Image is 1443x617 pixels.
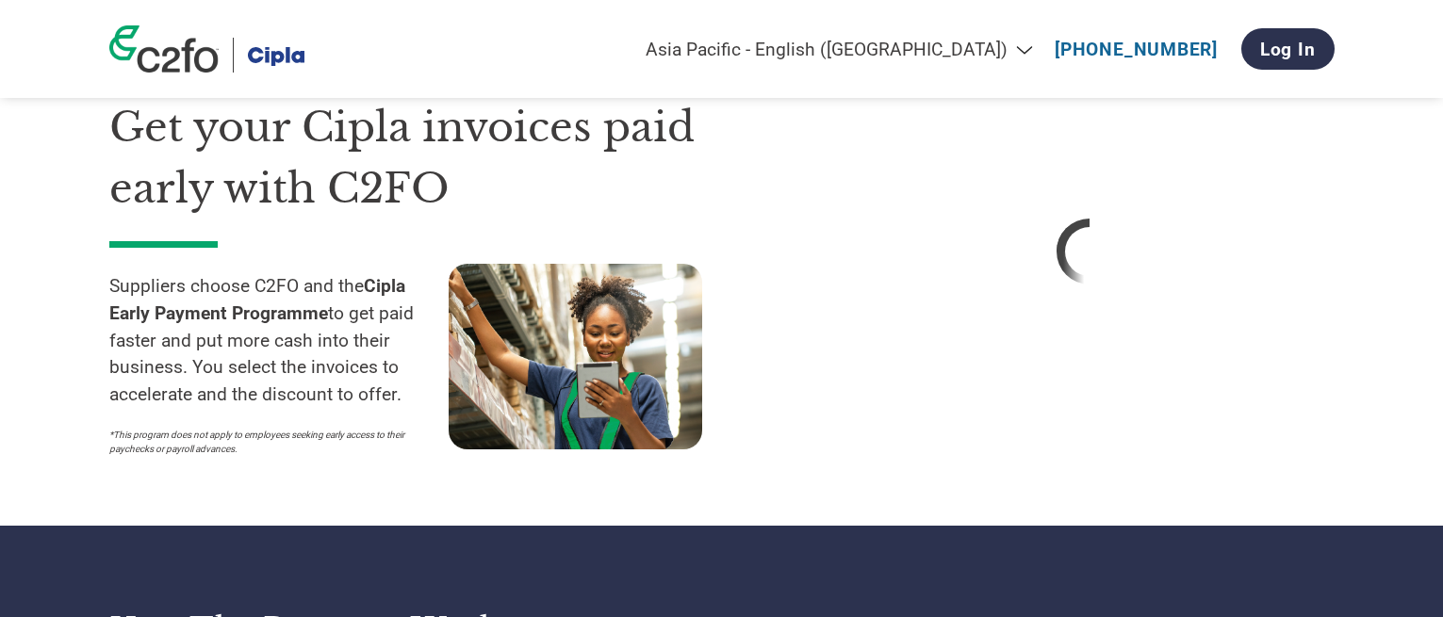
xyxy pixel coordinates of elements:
[1055,39,1218,60] a: [PHONE_NUMBER]
[1241,28,1335,70] a: Log In
[109,25,219,73] img: c2fo logo
[109,97,788,219] h1: Get your Cipla invoices paid early with C2FO
[449,264,702,449] img: supply chain worker
[109,428,430,456] p: *This program does not apply to employees seeking early access to their paychecks or payroll adva...
[109,275,405,324] strong: Cipla Early Payment Programme
[109,273,449,409] p: Suppliers choose C2FO and the to get paid faster and put more cash into their business. You selec...
[248,38,304,73] img: Cipla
